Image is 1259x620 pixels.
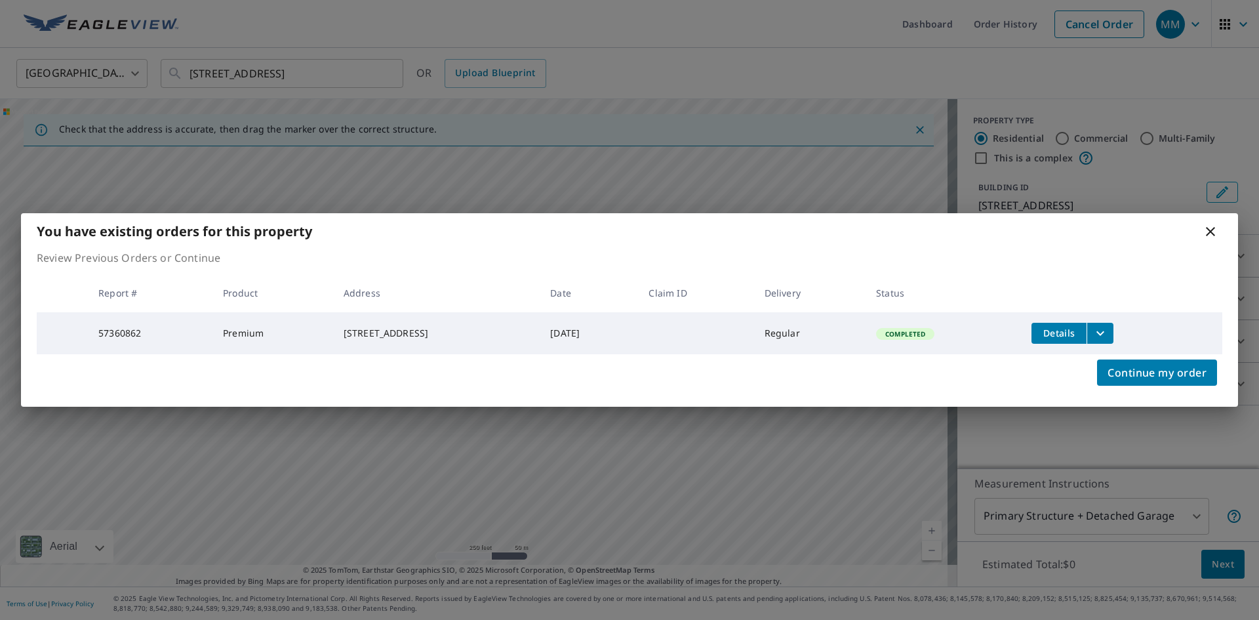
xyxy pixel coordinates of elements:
th: Product [212,274,333,312]
td: 57360862 [88,312,212,354]
td: Premium [212,312,333,354]
b: You have existing orders for this property [37,222,312,240]
th: Delivery [754,274,866,312]
th: Claim ID [638,274,753,312]
span: Completed [877,329,933,339]
th: Status [866,274,1021,312]
span: Continue my order [1108,363,1207,382]
th: Date [540,274,638,312]
p: Review Previous Orders or Continue [37,250,1222,266]
td: [DATE] [540,312,638,354]
button: detailsBtn-57360862 [1031,323,1087,344]
span: Details [1039,327,1079,339]
div: [STREET_ADDRESS] [344,327,529,340]
button: filesDropdownBtn-57360862 [1087,323,1113,344]
th: Report # [88,274,212,312]
button: Continue my order [1097,360,1217,386]
th: Address [333,274,540,312]
td: Regular [754,312,866,354]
